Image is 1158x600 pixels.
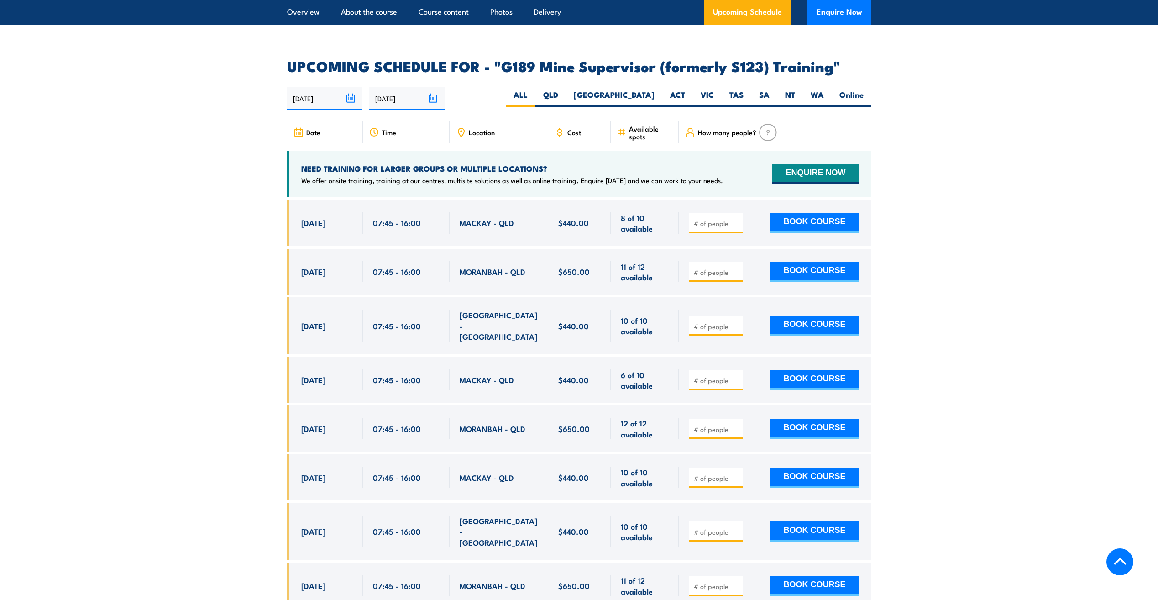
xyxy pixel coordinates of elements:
[558,266,590,277] span: $650.00
[558,217,589,228] span: $440.00
[558,580,590,591] span: $650.00
[301,217,325,228] span: [DATE]
[301,526,325,537] span: [DATE]
[772,164,859,184] button: ENQUIRE NOW
[693,89,722,107] label: VIC
[460,217,514,228] span: MACKAY - QLD
[301,321,325,331] span: [DATE]
[558,423,590,434] span: $650.00
[373,321,421,331] span: 07:45 - 16:00
[460,374,514,385] span: MACKAY - QLD
[621,521,669,542] span: 10 of 10 available
[373,423,421,434] span: 07:45 - 16:00
[373,217,421,228] span: 07:45 - 16:00
[301,374,325,385] span: [DATE]
[460,310,538,342] span: [GEOGRAPHIC_DATA] - [GEOGRAPHIC_DATA]
[460,580,525,591] span: MORANBAH - QLD
[770,521,859,542] button: BOOK COURSE
[770,576,859,596] button: BOOK COURSE
[803,89,832,107] label: WA
[535,89,566,107] label: QLD
[373,580,421,591] span: 07:45 - 16:00
[694,268,739,277] input: # of people
[621,212,669,234] span: 8 of 10 available
[373,526,421,537] span: 07:45 - 16:00
[694,219,739,228] input: # of people
[460,423,525,434] span: MORANBAH - QLD
[566,89,662,107] label: [GEOGRAPHIC_DATA]
[301,423,325,434] span: [DATE]
[832,89,871,107] label: Online
[770,262,859,282] button: BOOK COURSE
[301,176,723,185] p: We offer onsite training, training at our centres, multisite solutions as well as online training...
[373,374,421,385] span: 07:45 - 16:00
[694,376,739,385] input: # of people
[469,128,495,136] span: Location
[301,472,325,483] span: [DATE]
[558,526,589,537] span: $440.00
[506,89,535,107] label: ALL
[770,316,859,336] button: BOOK COURSE
[722,89,751,107] label: TAS
[558,374,589,385] span: $440.00
[694,474,739,483] input: # of people
[694,425,739,434] input: # of people
[306,128,320,136] span: Date
[629,125,672,140] span: Available spots
[621,315,669,337] span: 10 of 10 available
[301,163,723,174] h4: NEED TRAINING FOR LARGER GROUPS OR MULTIPLE LOCATIONS?
[770,370,859,390] button: BOOK COURSE
[621,467,669,488] span: 10 of 10 available
[369,87,445,110] input: To date
[698,128,756,136] span: How many people?
[460,472,514,483] span: MACKAY - QLD
[777,89,803,107] label: NT
[558,472,589,483] span: $440.00
[287,87,362,110] input: From date
[558,321,589,331] span: $440.00
[751,89,777,107] label: SA
[287,59,871,72] h2: UPCOMING SCHEDULE FOR - "G189 Mine Supervisor (formerly S123) Training"
[621,418,669,439] span: 12 of 12 available
[694,527,739,537] input: # of people
[770,419,859,439] button: BOOK COURSE
[662,89,693,107] label: ACT
[621,575,669,596] span: 11 of 12 available
[621,369,669,391] span: 6 of 10 available
[694,322,739,331] input: # of people
[301,266,325,277] span: [DATE]
[460,516,538,547] span: [GEOGRAPHIC_DATA] - [GEOGRAPHIC_DATA]
[567,128,581,136] span: Cost
[770,213,859,233] button: BOOK COURSE
[694,582,739,591] input: # of people
[621,261,669,283] span: 11 of 12 available
[770,468,859,488] button: BOOK COURSE
[373,472,421,483] span: 07:45 - 16:00
[460,266,525,277] span: MORANBAH - QLD
[382,128,396,136] span: Time
[301,580,325,591] span: [DATE]
[373,266,421,277] span: 07:45 - 16:00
